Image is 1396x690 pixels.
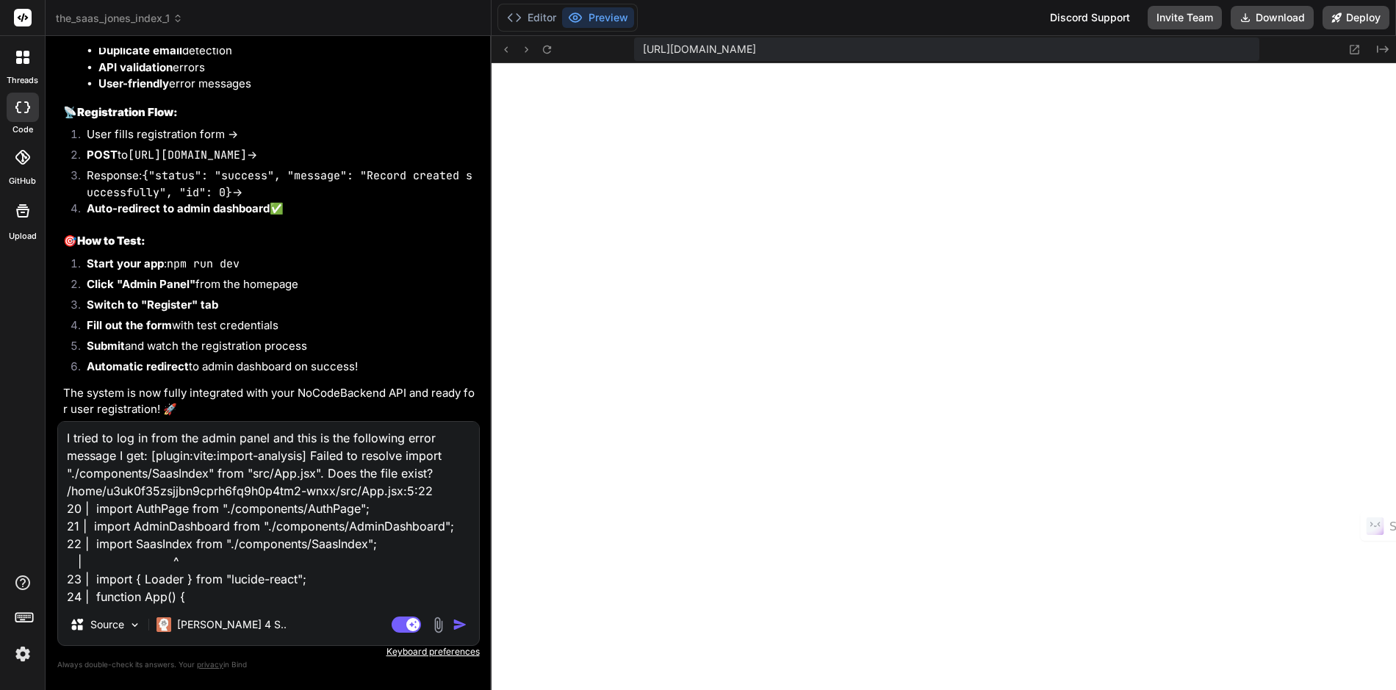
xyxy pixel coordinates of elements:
li: to → [75,147,477,168]
p: Source [90,617,124,632]
button: Download [1231,6,1314,29]
strong: POST [87,148,118,162]
li: from the homepage [75,276,477,297]
span: the_saas_jones_index_1 [56,11,183,26]
button: Deploy [1323,6,1389,29]
li: with test credentials [75,317,477,338]
li: errors [98,60,477,76]
strong: User-friendly [98,76,169,90]
img: icon [453,617,467,632]
li: User fills registration form → [75,126,477,147]
iframe: Preview [492,63,1396,690]
div: Discord Support [1041,6,1139,29]
button: Invite Team [1148,6,1222,29]
p: Always double-check its answers. Your in Bind [57,658,480,672]
textarea: I tried to log in from the admin panel and this is the following error message I get: [plugin:vit... [58,422,479,604]
strong: Duplicate email [98,43,182,57]
strong: Click "Admin Panel" [87,277,195,291]
strong: Start your app [87,256,164,270]
code: npm run dev [167,256,240,271]
button: Preview [562,7,634,28]
button: Editor [501,7,562,28]
label: GitHub [9,175,36,187]
strong: Automatic redirect [87,359,189,373]
label: threads [7,74,38,87]
strong: Fill out the form [87,318,172,332]
strong: How to Test: [77,234,145,248]
li: Response: → [75,168,477,201]
img: attachment [430,617,447,633]
strong: Registration Flow: [77,105,178,119]
h3: 📡 [63,104,477,121]
label: Upload [9,230,37,242]
code: {"status": "success", "message": "Record created successfully", "id": 0} [87,168,472,200]
strong: Switch to "Register" tab [87,298,218,312]
strong: API validation [98,60,173,74]
h3: 🎯 [63,233,477,250]
img: settings [10,642,35,666]
p: Keyboard preferences [57,646,480,658]
li: ✅ [75,201,477,221]
img: Claude 4 Sonnet [156,617,171,632]
strong: Submit [87,339,125,353]
code: [URL][DOMAIN_NAME] [128,148,247,162]
li: error messages [98,76,477,93]
img: Pick Models [129,619,141,631]
li: to admin dashboard on success! [75,359,477,379]
span: [URL][DOMAIN_NAME] [643,42,756,57]
strong: Auto-redirect to admin dashboard [87,201,270,215]
span: privacy [197,660,223,669]
li: and watch the registration process [75,338,477,359]
li: detection [98,43,477,60]
label: code [12,123,33,136]
li: : [75,256,477,276]
p: The system is now fully integrated with your NoCodeBackend API and ready for user registration! 🚀 [63,385,477,418]
p: [PERSON_NAME] 4 S.. [177,617,287,632]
